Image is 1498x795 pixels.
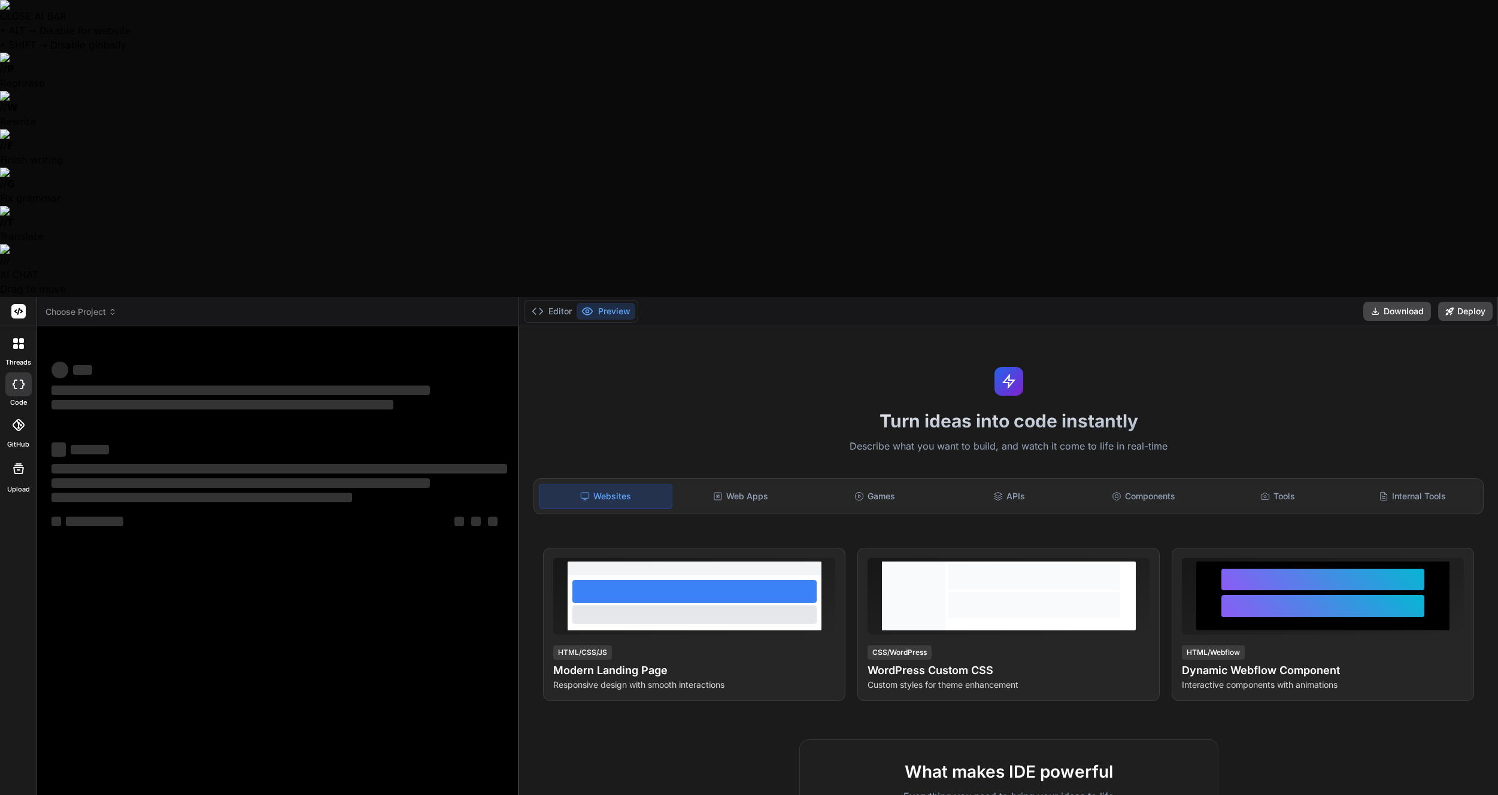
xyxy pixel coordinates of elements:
span: ‌ [454,517,464,526]
span: ‌ [51,464,507,474]
span: ‌ [51,478,430,488]
div: HTML/Webflow [1182,645,1245,660]
div: Tools [1212,484,1344,509]
span: ‌ [51,362,68,378]
label: Upload [7,484,30,494]
span: ‌ [51,442,66,457]
div: Internal Tools [1347,484,1478,509]
label: threads [5,357,31,368]
span: ‌ [51,400,393,409]
p: Responsive design with smooth interactions [553,679,835,691]
button: Deploy [1438,302,1493,321]
span: ‌ [471,517,481,526]
span: ‌ [488,517,498,526]
button: Download [1363,302,1431,321]
span: ‌ [51,517,61,526]
h2: What makes IDE powerful [819,759,1199,784]
h4: WordPress Custom CSS [868,662,1150,679]
span: Choose Project [46,306,117,318]
div: Games [809,484,941,509]
div: Web Apps [675,484,806,509]
label: GitHub [7,439,29,450]
p: Describe what you want to build, and watch it come to life in real-time [526,439,1491,454]
h1: Turn ideas into code instantly [526,410,1491,432]
div: HTML/CSS/JS [553,645,612,660]
div: APIs [943,484,1075,509]
div: Websites [539,484,672,509]
p: Interactive components with animations [1182,679,1464,691]
span: ‌ [71,445,109,454]
button: Editor [527,303,577,320]
div: Components [1078,484,1209,509]
div: CSS/WordPress [868,645,932,660]
label: code [10,397,27,408]
span: ‌ [51,493,352,502]
h4: Dynamic Webflow Component [1182,662,1464,679]
h4: Modern Landing Page [553,662,835,679]
p: Custom styles for theme enhancement [868,679,1150,691]
span: ‌ [51,386,430,395]
button: Preview [577,303,635,320]
span: ‌ [73,365,92,375]
span: ‌ [66,517,123,526]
